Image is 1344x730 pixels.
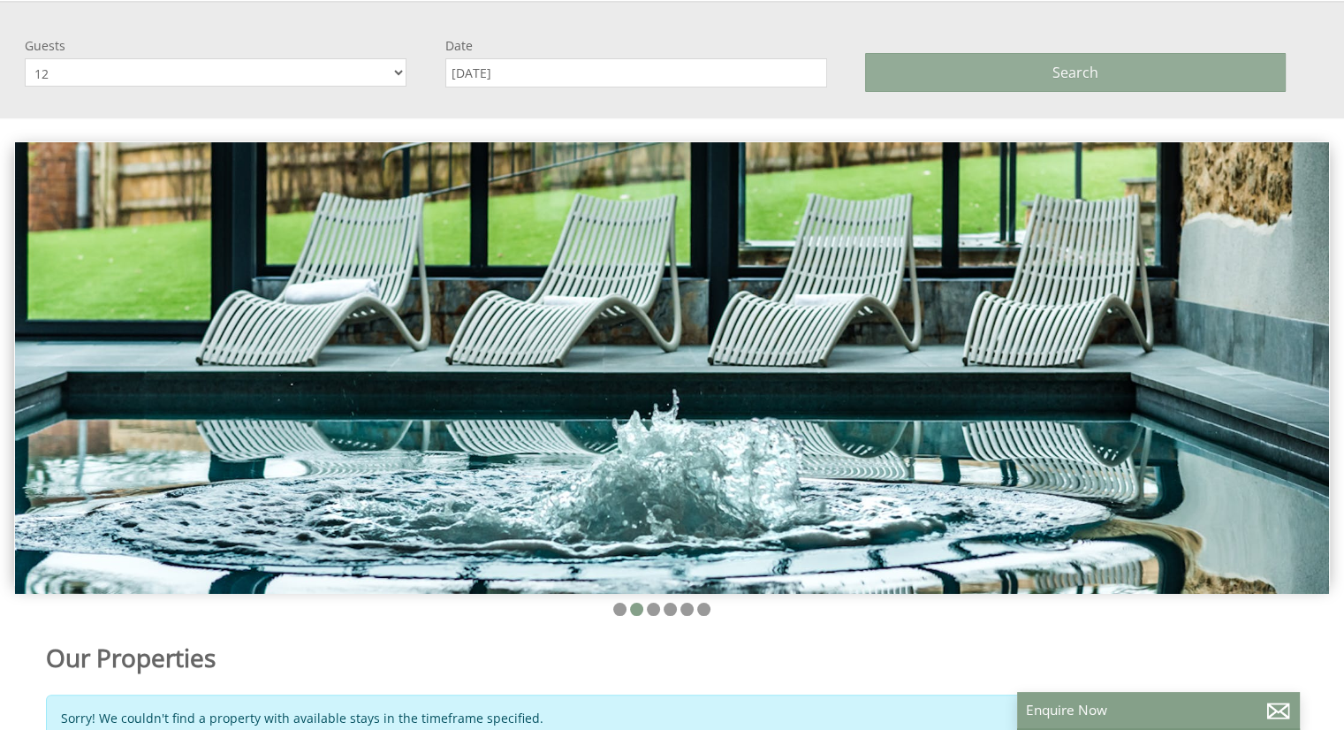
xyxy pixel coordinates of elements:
[25,37,406,54] label: Guests
[1052,63,1098,82] span: Search
[1026,701,1291,719] p: Enquire Now
[46,641,860,674] h1: Our Properties
[445,58,827,87] input: Arrival Date
[865,53,1286,92] button: Search
[445,37,827,54] label: Date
